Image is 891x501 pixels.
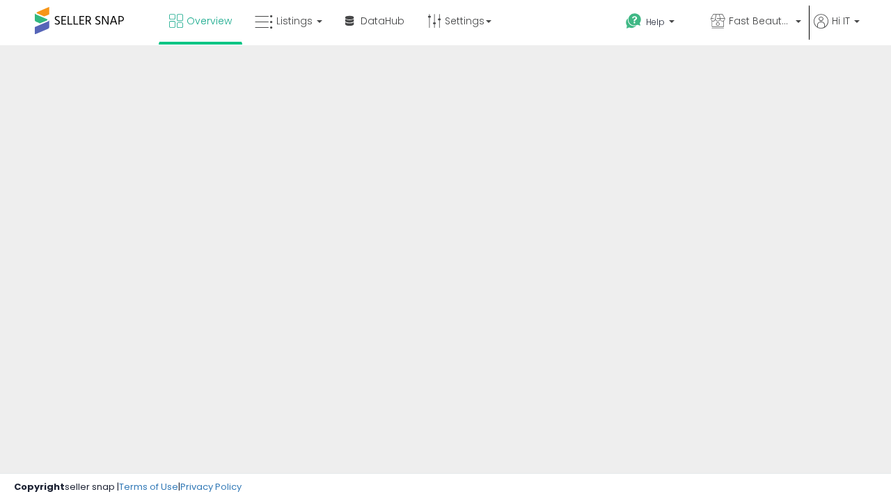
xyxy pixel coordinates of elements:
[187,14,232,28] span: Overview
[814,14,860,45] a: Hi IT
[729,14,791,28] span: Fast Beauty ([GEOGRAPHIC_DATA])
[14,480,65,493] strong: Copyright
[276,14,313,28] span: Listings
[625,13,642,30] i: Get Help
[180,480,242,493] a: Privacy Policy
[832,14,850,28] span: Hi IT
[14,481,242,494] div: seller snap | |
[615,2,698,45] a: Help
[646,16,665,28] span: Help
[119,480,178,493] a: Terms of Use
[361,14,404,28] span: DataHub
